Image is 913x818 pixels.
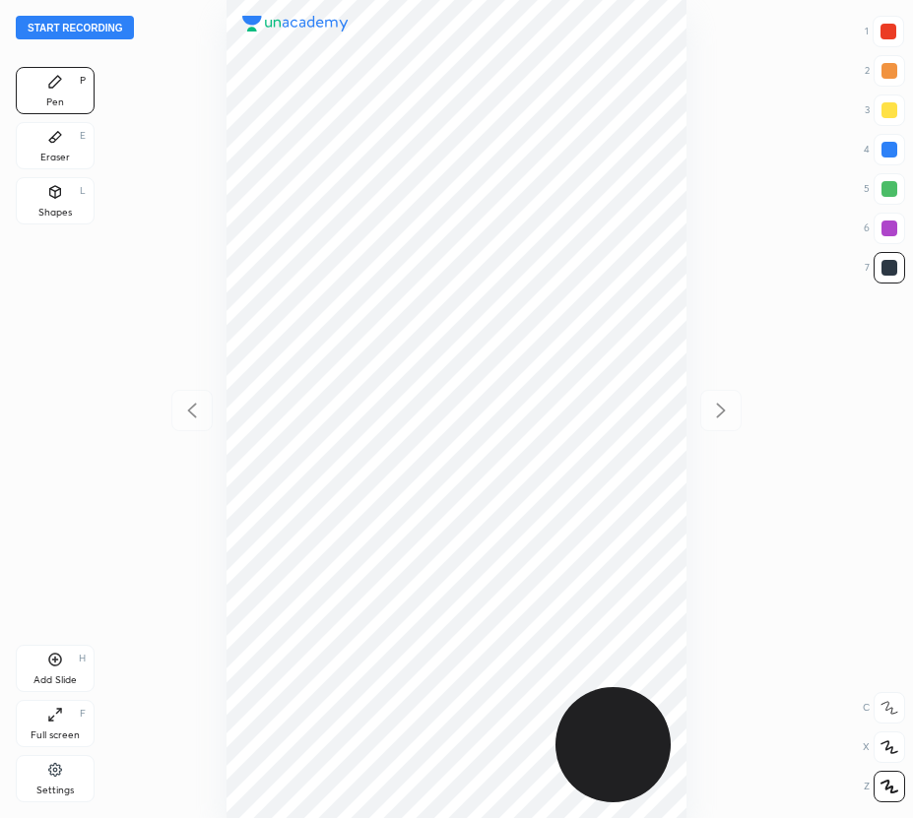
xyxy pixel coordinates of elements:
[33,675,77,685] div: Add Slide
[36,786,74,795] div: Settings
[80,76,86,86] div: P
[865,94,905,126] div: 3
[40,153,70,162] div: Eraser
[864,213,905,244] div: 6
[863,692,905,724] div: C
[865,55,905,87] div: 2
[80,186,86,196] div: L
[864,173,905,205] div: 5
[864,134,905,165] div: 4
[16,16,134,39] button: Start recording
[863,731,905,763] div: X
[38,208,72,218] div: Shapes
[865,16,904,47] div: 1
[79,654,86,663] div: H
[80,709,86,719] div: F
[242,16,349,31] img: logo.38c385cc.svg
[46,97,64,107] div: Pen
[80,131,86,141] div: E
[864,771,905,802] div: Z
[31,730,80,740] div: Full screen
[865,252,905,283] div: 7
